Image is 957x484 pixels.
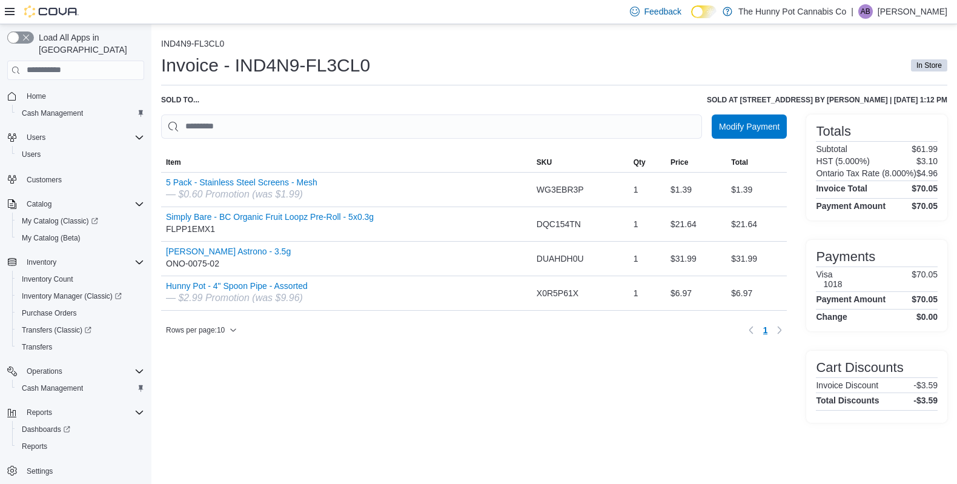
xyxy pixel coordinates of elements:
[629,153,666,172] button: Qty
[816,360,903,375] h3: Cart Discounts
[634,157,646,167] span: Qty
[12,288,149,305] a: Inventory Manager (Classic)
[707,95,947,105] h6: Sold at [STREET_ADDRESS] by [PERSON_NAME] | [DATE] 1:12 PM
[758,320,773,340] button: Page 1 of 1
[27,175,62,185] span: Customers
[17,214,144,228] span: My Catalog (Classic)
[161,39,947,51] nav: An example of EuiBreadcrumbs
[166,247,291,256] button: [PERSON_NAME] Astrono - 3.5g
[532,153,629,172] button: SKU
[666,247,726,271] div: $31.99
[916,312,938,322] h4: $0.00
[22,342,52,352] span: Transfers
[816,380,878,390] h6: Invoice Discount
[912,184,938,193] h4: $70.05
[22,463,144,479] span: Settings
[17,340,57,354] a: Transfers
[719,121,780,133] span: Modify Payment
[12,339,149,356] button: Transfers
[629,177,666,202] div: 1
[17,439,52,454] a: Reports
[666,177,726,202] div: $1.39
[2,462,149,480] button: Settings
[166,157,181,167] span: Item
[671,157,688,167] span: Price
[738,4,846,19] p: The Hunny Pot Cannabis Co
[166,325,225,335] span: Rows per page : 10
[2,87,149,105] button: Home
[2,404,149,421] button: Reports
[12,213,149,230] a: My Catalog (Classic)
[537,182,584,197] span: WG3EBR3P
[816,396,879,405] h4: Total Discounts
[816,144,847,154] h6: Subtotal
[17,106,88,121] a: Cash Management
[22,291,122,301] span: Inventory Manager (Classic)
[2,196,149,213] button: Catalog
[17,272,144,287] span: Inventory Count
[916,168,938,178] p: $4.96
[12,271,149,288] button: Inventory Count
[816,184,867,193] h4: Invoice Total
[22,233,81,243] span: My Catalog (Beta)
[17,381,88,396] a: Cash Management
[816,250,875,264] h3: Payments
[24,5,79,18] img: Cova
[17,106,144,121] span: Cash Management
[17,422,144,437] span: Dashboards
[912,201,938,211] h4: $70.05
[17,231,144,245] span: My Catalog (Beta)
[17,381,144,396] span: Cash Management
[22,197,144,211] span: Catalog
[17,323,96,337] a: Transfers (Classic)
[629,247,666,271] div: 1
[816,270,842,279] h6: Visa
[22,173,67,187] a: Customers
[916,60,942,71] span: In Store
[22,425,70,434] span: Dashboards
[22,274,73,284] span: Inventory Count
[878,4,947,19] p: [PERSON_NAME]
[22,130,50,145] button: Users
[22,464,58,479] a: Settings
[17,147,144,162] span: Users
[726,281,787,305] div: $6.97
[629,281,666,305] div: 1
[166,212,374,236] div: FLPP1EMX1
[2,129,149,146] button: Users
[2,170,149,188] button: Customers
[22,325,91,335] span: Transfers (Classic)
[537,286,578,300] span: X0R5P61X
[166,177,317,187] button: 5 Pack - Stainless Steel Screens - Mesh
[17,340,144,354] span: Transfers
[17,306,82,320] a: Purchase Orders
[691,5,717,18] input: Dark Mode
[22,405,144,420] span: Reports
[166,291,308,305] div: — $2.99 Promotion (was $9.96)
[17,289,127,303] a: Inventory Manager (Classic)
[537,251,584,266] span: DUAHDH0U
[22,255,144,270] span: Inventory
[27,408,52,417] span: Reports
[22,308,77,318] span: Purchase Orders
[17,272,78,287] a: Inventory Count
[913,396,938,405] h4: -$3.59
[17,289,144,303] span: Inventory Manager (Classic)
[858,4,873,19] div: Angeline Buck
[726,247,787,271] div: $31.99
[22,150,41,159] span: Users
[22,108,83,118] span: Cash Management
[731,157,748,167] span: Total
[22,255,61,270] button: Inventory
[12,438,149,455] button: Reports
[12,146,149,163] button: Users
[758,320,773,340] ul: Pagination for table: MemoryTable from EuiInMemoryTable
[22,171,144,187] span: Customers
[816,156,869,166] h6: HST (5.000%)
[763,324,768,336] span: 1
[27,466,53,476] span: Settings
[22,364,67,379] button: Operations
[27,199,51,209] span: Catalog
[912,144,938,154] p: $61.99
[17,147,45,162] a: Users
